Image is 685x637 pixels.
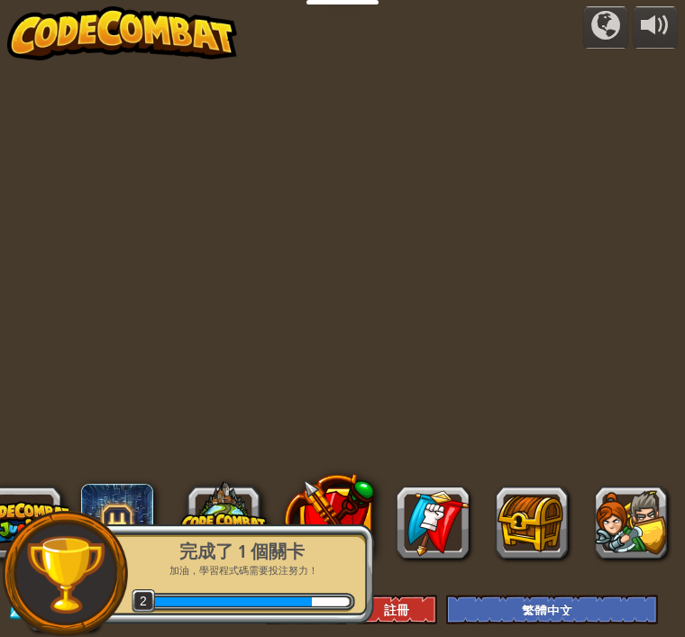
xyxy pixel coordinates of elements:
button: 調整音量 [633,6,678,49]
button: 征戰 [583,6,628,49]
span: 2 [132,589,156,614]
img: CodeCombat - Learn how to code by playing a game [7,6,238,60]
p: 加油，學習程式碼需要投注努力！ [128,564,355,578]
img: trophy.png [24,533,106,615]
div: 完成了 1 個關卡 [128,539,355,564]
